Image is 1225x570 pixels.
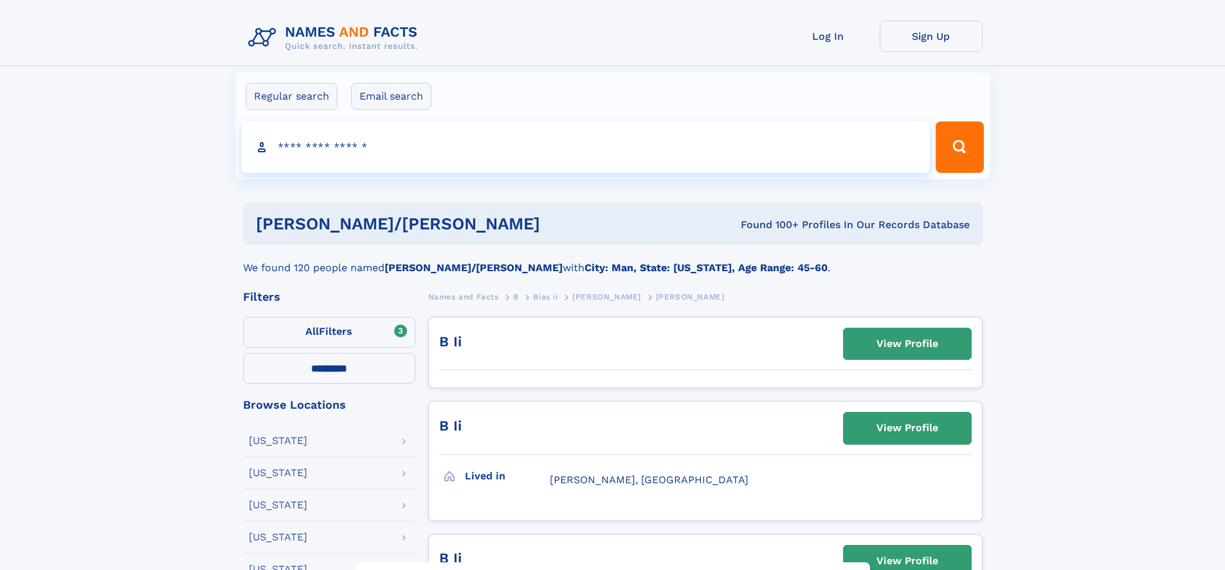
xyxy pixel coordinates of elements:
div: [US_STATE] [249,468,307,478]
label: Regular search [246,83,338,110]
b: City: Man, State: [US_STATE], Age Range: 45-60 [585,262,828,274]
div: [US_STATE] [249,436,307,446]
b: [PERSON_NAME]/[PERSON_NAME] [385,262,563,274]
button: Search Button [936,121,983,173]
a: Bias ii [533,289,558,305]
span: B [513,292,519,301]
input: search input [242,121,930,173]
span: Bias ii [533,292,558,301]
div: Filters [243,291,415,303]
div: View Profile [876,329,938,359]
a: B Ii [439,550,462,566]
a: View Profile [844,413,971,443]
span: [PERSON_NAME], [GEOGRAPHIC_DATA] [550,474,749,486]
a: B Ii [439,418,462,434]
span: All [305,325,319,337]
img: Logo Names and Facts [243,21,428,55]
label: Email search [351,83,431,110]
a: [PERSON_NAME] [572,289,641,305]
a: View Profile [844,328,971,359]
span: [PERSON_NAME] [572,292,641,301]
a: B [513,289,519,305]
span: [PERSON_NAME] [656,292,725,301]
a: Sign Up [880,21,983,52]
div: View Profile [876,413,938,443]
a: Log In [777,21,880,52]
div: We found 120 people named with . [243,245,983,276]
a: B Ii [439,334,462,350]
h3: Lived in [465,465,550,487]
a: Names and Facts [428,289,499,305]
div: Browse Locations [243,399,415,411]
h1: [PERSON_NAME]/[PERSON_NAME] [256,216,640,232]
div: [US_STATE] [249,500,307,510]
label: Filters [243,317,415,348]
div: Found 100+ Profiles In Our Records Database [640,218,970,232]
div: [US_STATE] [249,532,307,542]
